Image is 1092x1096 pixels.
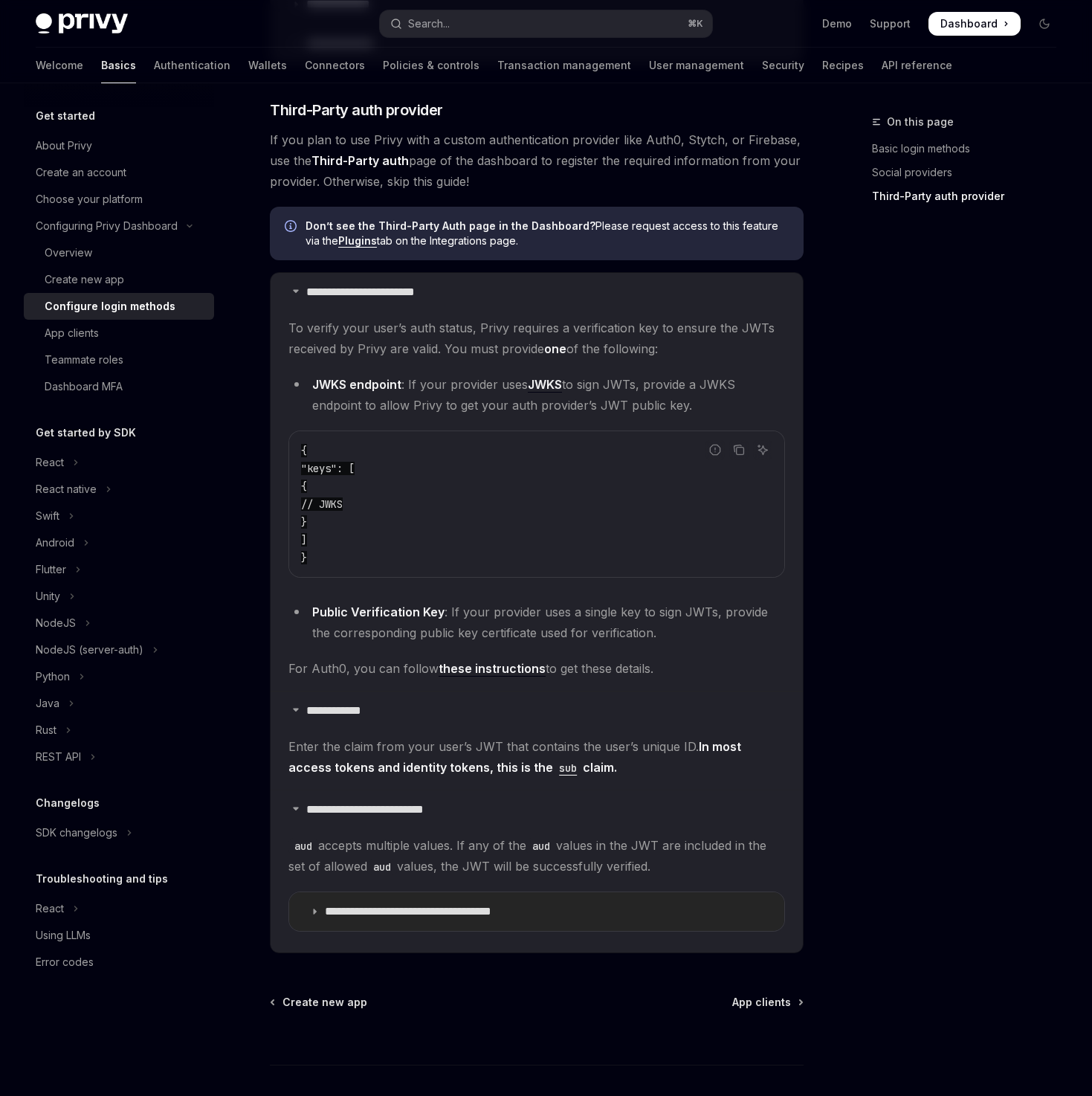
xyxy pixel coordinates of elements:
[872,137,1068,161] a: Basic login methods
[497,48,631,83] a: Transaction management
[24,529,214,556] button: Toggle Android section
[24,744,214,770] button: Toggle REST API section
[45,271,124,288] div: Create new app
[24,690,214,717] button: Toggle Java section
[36,13,128,34] img: dark logo
[312,377,401,392] strong: JWKS endpoint
[301,551,307,564] span: }
[688,18,703,30] span: ⌘ K
[553,760,583,775] a: sub
[24,266,214,293] a: Create new app
[45,244,92,262] div: Overview
[45,324,99,342] div: App clients
[36,824,117,842] div: SDK changelogs
[940,16,998,31] span: Dashboard
[45,378,123,396] div: Dashboard MFA
[24,583,214,610] button: Toggle Unity section
[36,217,178,235] div: Configuring Privy Dashboard
[36,454,64,471] div: React
[872,161,1068,184] a: Social providers
[732,995,802,1010] a: App clients
[36,694,59,712] div: Java
[36,534,74,552] div: Android
[24,320,214,346] a: App clients
[36,561,66,578] div: Flutter
[36,164,126,181] div: Create an account
[306,219,789,248] span: Please request access to this feature via the tab on the Integrations page.
[544,341,566,356] strong: one
[36,137,92,155] div: About Privy
[882,48,952,83] a: API reference
[928,12,1021,36] a: Dashboard
[36,900,64,918] div: React
[36,748,81,766] div: REST API
[24,610,214,636] button: Toggle NodeJS section
[285,220,300,235] svg: Info
[301,462,355,475] span: "keys": [
[553,760,583,776] code: sub
[24,159,214,186] a: Create an account
[36,48,83,83] a: Welcome
[45,351,123,369] div: Teammate roles
[271,995,367,1010] a: Create new app
[24,132,214,159] a: About Privy
[24,449,214,476] button: Toggle React section
[36,507,59,525] div: Swift
[306,219,595,232] strong: Don’t see the Third-Party Auth page in the Dashboard?
[36,480,97,498] div: React native
[24,503,214,529] button: Toggle Swift section
[24,476,214,503] button: Toggle React native section
[24,239,214,266] a: Overview
[36,107,95,125] h5: Get started
[732,995,791,1010] span: App clients
[282,995,367,1010] span: Create new app
[36,587,60,605] div: Unity
[36,641,143,659] div: NodeJS (server-auth)
[24,922,214,949] a: Using LLMs
[154,48,230,83] a: Authentication
[762,48,804,83] a: Security
[408,15,450,33] div: Search...
[288,835,785,877] span: accepts multiple values. If any of the values in the JWT are included in the set of allowed value...
[36,190,143,208] div: Choose your platform
[24,346,214,373] a: Teammate roles
[24,293,214,320] a: Configure login methods
[45,297,175,315] div: Configure login methods
[338,234,377,248] a: Plugins
[248,48,287,83] a: Wallets
[380,10,712,37] button: Open search
[301,533,307,547] span: ]
[753,440,772,460] button: Ask AI
[301,444,307,457] span: {
[36,614,76,632] div: NodeJS
[887,113,954,131] span: On this page
[36,424,136,442] h5: Get started by SDK
[822,48,864,83] a: Recipes
[36,668,70,686] div: Python
[36,794,100,812] h5: Changelogs
[312,605,445,619] strong: Public Verification Key
[383,48,479,83] a: Policies & controls
[729,440,749,460] button: Copy the contents from the code block
[305,48,365,83] a: Connectors
[36,721,56,739] div: Rust
[872,184,1068,208] a: Third-Party auth provider
[101,48,136,83] a: Basics
[270,100,443,120] span: Third-Party auth provider
[36,926,91,944] div: Using LLMs
[288,658,785,679] span: For Auth0, you can follow to get these details.
[526,838,556,854] code: aud
[24,213,214,239] button: Toggle Configuring Privy Dashboard section
[288,736,785,778] span: Enter the claim from your user’s JWT that contains the user’s unique ID.
[270,129,804,192] span: If you plan to use Privy with a custom authentication provider like Auth0, Stytch, or Firebase, u...
[870,16,911,31] a: Support
[705,440,725,460] button: Report incorrect code
[822,16,852,31] a: Demo
[301,515,307,529] span: }
[288,317,785,359] span: To verify your user’s auth status, Privy requires a verification key to ensure the JWTs received ...
[24,373,214,400] a: Dashboard MFA
[649,48,744,83] a: User management
[1033,12,1056,36] button: Toggle dark mode
[311,153,409,168] strong: Third-Party auth
[24,663,214,690] button: Toggle Python section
